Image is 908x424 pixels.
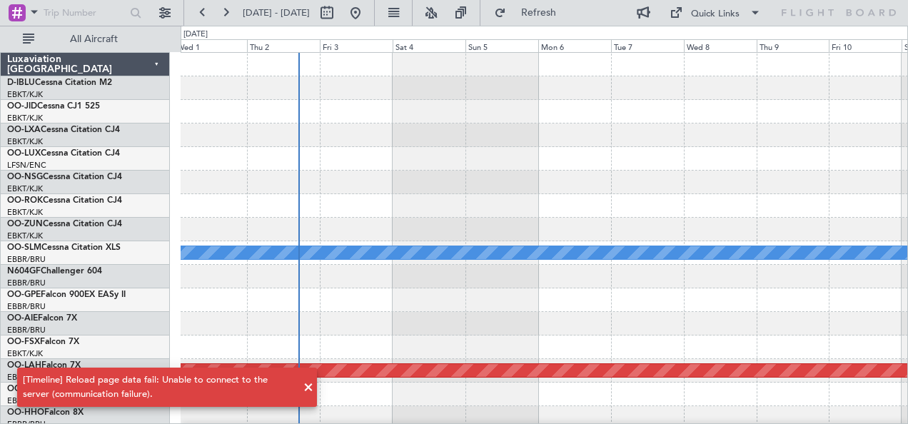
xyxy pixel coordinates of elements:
a: OO-ZUNCessna Citation CJ4 [7,220,122,228]
a: LFSN/ENC [7,160,46,171]
span: D-IBLU [7,79,35,87]
div: Quick Links [691,7,740,21]
div: [Timeline] Reload page data fail: Unable to connect to the server (communication failure). [23,373,296,401]
div: Wed 1 [174,39,247,52]
span: All Aircraft [37,34,151,44]
span: N604GF [7,267,41,276]
div: Wed 8 [684,39,757,52]
button: Quick Links [662,1,768,24]
div: Thu 2 [247,39,320,52]
a: OO-ROKCessna Citation CJ4 [7,196,122,205]
span: OO-JID [7,102,37,111]
button: All Aircraft [16,28,155,51]
span: OO-ZUN [7,220,43,228]
a: EBBR/BRU [7,325,46,335]
span: OO-GPE [7,291,41,299]
a: EBKT/KJK [7,183,43,194]
a: OO-LUXCessna Citation CJ4 [7,149,120,158]
a: EBKT/KJK [7,207,43,218]
span: [DATE] - [DATE] [243,6,310,19]
div: [DATE] [183,29,208,41]
a: EBKT/KJK [7,136,43,147]
button: Refresh [488,1,573,24]
a: EBKT/KJK [7,231,43,241]
span: Refresh [509,8,569,18]
a: OO-NSGCessna Citation CJ4 [7,173,122,181]
div: Sun 5 [465,39,538,52]
a: EBKT/KJK [7,89,43,100]
input: Trip Number [44,2,126,24]
div: Tue 7 [611,39,684,52]
span: OO-SLM [7,243,41,252]
a: OO-AIEFalcon 7X [7,314,77,323]
a: OO-SLMCessna Citation XLS [7,243,121,252]
a: OO-GPEFalcon 900EX EASy II [7,291,126,299]
div: Thu 9 [757,39,829,52]
a: EBKT/KJK [7,348,43,359]
a: N604GFChallenger 604 [7,267,102,276]
span: OO-ROK [7,196,43,205]
span: OO-NSG [7,173,43,181]
div: Sat 4 [393,39,465,52]
div: Fri 10 [829,39,902,52]
span: OO-LXA [7,126,41,134]
a: EBKT/KJK [7,113,43,123]
div: Fri 3 [320,39,393,52]
a: OO-JIDCessna CJ1 525 [7,102,100,111]
a: D-IBLUCessna Citation M2 [7,79,112,87]
div: Mon 6 [538,39,611,52]
a: OO-FSXFalcon 7X [7,338,79,346]
span: OO-AIE [7,314,38,323]
span: OO-FSX [7,338,40,346]
a: EBBR/BRU [7,301,46,312]
a: OO-LXACessna Citation CJ4 [7,126,120,134]
a: EBBR/BRU [7,254,46,265]
span: OO-LUX [7,149,41,158]
a: EBBR/BRU [7,278,46,288]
